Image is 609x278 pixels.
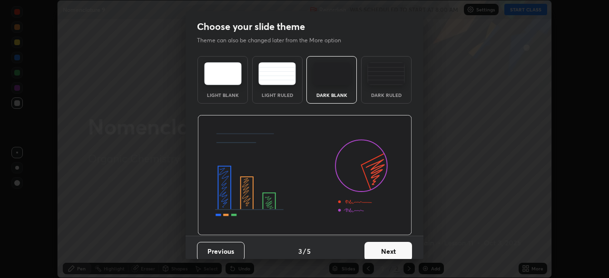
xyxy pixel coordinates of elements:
h2: Choose your slide theme [197,20,305,33]
h4: 5 [307,246,311,256]
div: Light Ruled [258,93,296,97]
img: darkRuledTheme.de295e13.svg [367,62,405,85]
h4: / [303,246,306,256]
div: Dark Ruled [367,93,405,97]
img: lightRuledTheme.5fabf969.svg [258,62,296,85]
button: Previous [197,242,245,261]
button: Next [364,242,412,261]
img: darkThemeBanner.d06ce4a2.svg [197,115,412,236]
div: Light Blank [204,93,242,97]
img: darkTheme.f0cc69e5.svg [313,62,351,85]
div: Dark Blank [313,93,351,97]
p: Theme can also be changed later from the More option [197,36,351,45]
img: lightTheme.e5ed3b09.svg [204,62,242,85]
h4: 3 [298,246,302,256]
